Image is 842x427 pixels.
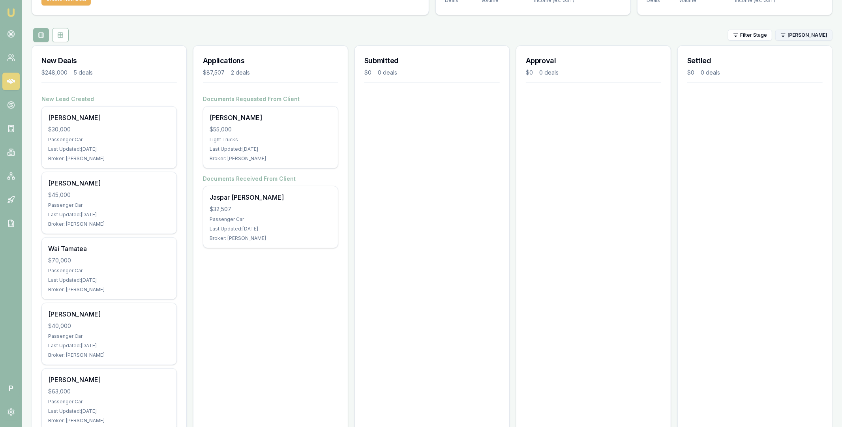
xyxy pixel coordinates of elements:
div: 0 deals [378,69,397,77]
h4: Documents Received From Client [203,175,338,183]
div: Last Updated: [DATE] [48,146,170,152]
span: Filter Stage [740,32,767,38]
h4: New Lead Created [41,95,177,103]
div: $55,000 [210,125,332,133]
div: 0 deals [539,69,559,77]
h3: New Deals [41,55,177,66]
h3: Submitted [364,55,500,66]
div: [PERSON_NAME] [48,113,170,122]
h3: Settled [687,55,823,66]
div: $30,000 [48,125,170,133]
div: Wai Tamatea [48,244,170,253]
div: $0 [687,69,694,77]
div: $248,000 [41,69,68,77]
div: Last Updated: [DATE] [48,343,170,349]
div: $70,000 [48,257,170,264]
div: Last Updated: [DATE] [48,277,170,283]
button: [PERSON_NAME] [775,30,833,41]
h3: Applications [203,55,338,66]
div: [PERSON_NAME] [48,178,170,188]
div: Passenger Car [48,268,170,274]
span: [PERSON_NAME] [788,32,827,38]
div: $87,507 [203,69,225,77]
div: Passenger Car [48,399,170,405]
img: emu-icon-u.png [6,8,16,17]
div: $0 [364,69,371,77]
div: Broker: [PERSON_NAME] [210,155,332,162]
div: [PERSON_NAME] [210,113,332,122]
div: Last Updated: [DATE] [210,146,332,152]
div: Passenger Car [210,216,332,223]
button: Filter Stage [728,30,772,41]
div: Passenger Car [48,333,170,339]
div: Broker: [PERSON_NAME] [48,221,170,227]
div: Jaspar [PERSON_NAME] [210,193,332,202]
div: Last Updated: [DATE] [48,212,170,218]
div: $45,000 [48,191,170,199]
div: Passenger Car [48,202,170,208]
h4: Documents Requested From Client [203,95,338,103]
div: Broker: [PERSON_NAME] [48,352,170,358]
div: Broker: [PERSON_NAME] [48,287,170,293]
div: 5 deals [74,69,93,77]
div: $32,507 [210,205,332,213]
div: $63,000 [48,388,170,395]
div: Passenger Car [48,137,170,143]
h3: Approval [526,55,661,66]
div: Broker: [PERSON_NAME] [48,418,170,424]
div: 2 deals [231,69,250,77]
div: $40,000 [48,322,170,330]
div: Broker: [PERSON_NAME] [48,155,170,162]
div: [PERSON_NAME] [48,309,170,319]
div: Broker: [PERSON_NAME] [210,235,332,242]
div: [PERSON_NAME] [48,375,170,384]
div: 0 deals [701,69,720,77]
div: Last Updated: [DATE] [210,226,332,232]
div: Light Trucks [210,137,332,143]
div: Last Updated: [DATE] [48,408,170,414]
div: $0 [526,69,533,77]
span: P [2,380,20,397]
